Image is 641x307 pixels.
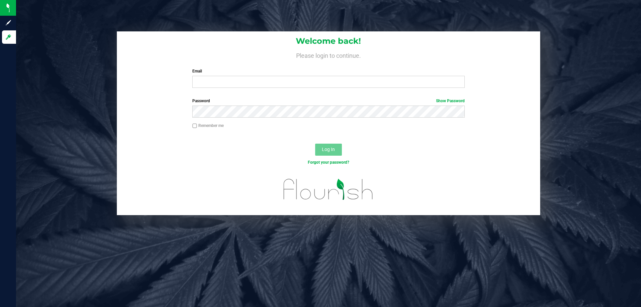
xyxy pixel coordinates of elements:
[5,19,12,26] inline-svg: Sign up
[275,172,381,206] img: flourish_logo.svg
[308,160,349,165] a: Forgot your password?
[322,147,335,152] span: Log In
[192,99,210,103] span: Password
[436,99,465,103] a: Show Password
[117,51,540,59] h4: Please login to continue.
[192,124,197,128] input: Remember me
[5,34,12,40] inline-svg: Log in
[192,68,464,74] label: Email
[192,123,224,129] label: Remember me
[315,144,342,156] button: Log In
[117,37,540,45] h1: Welcome back!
